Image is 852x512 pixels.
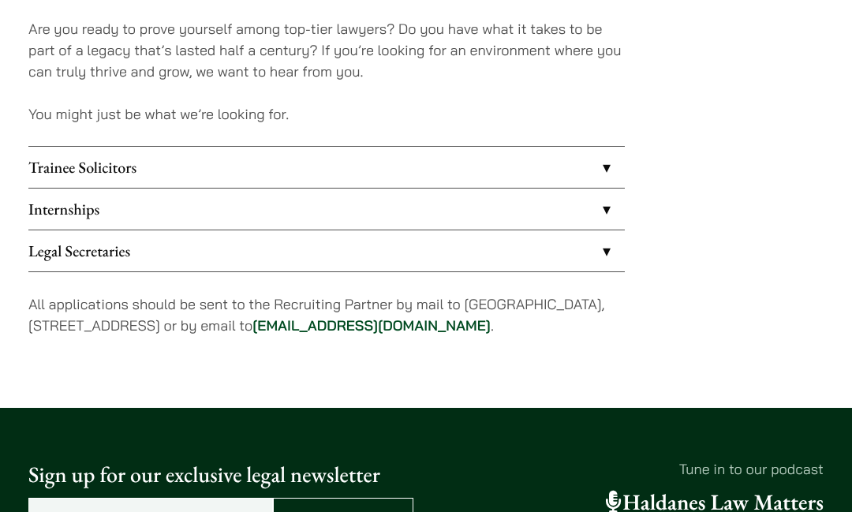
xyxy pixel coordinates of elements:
a: Legal Secretaries [28,230,625,271]
p: All applications should be sent to the Recruiting Partner by mail to [GEOGRAPHIC_DATA], [STREET_A... [28,293,625,336]
p: Are you ready to prove yourself among top-tier lawyers? Do you have what it takes to be part of a... [28,18,625,82]
p: Tune in to our podcast [439,458,824,480]
a: Trainee Solicitors [28,147,625,188]
a: Internships [28,189,625,230]
p: Sign up for our exclusive legal newsletter [28,458,413,491]
p: You might just be what we’re looking for. [28,103,625,125]
a: [EMAIL_ADDRESS][DOMAIN_NAME] [252,316,491,334]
